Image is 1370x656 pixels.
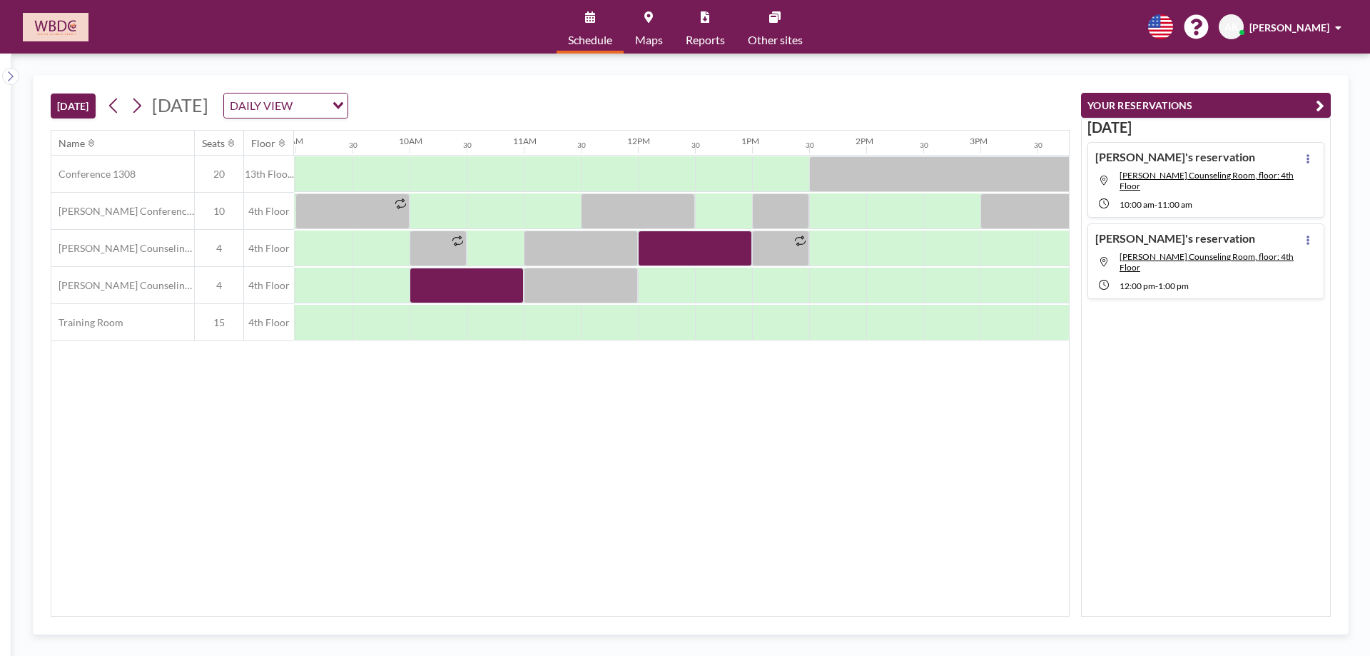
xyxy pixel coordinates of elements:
[1034,141,1042,150] div: 30
[1095,150,1255,164] h4: [PERSON_NAME]'s reservation
[686,34,725,46] span: Reports
[627,136,650,146] div: 12PM
[244,316,294,329] span: 4th Floor
[568,34,612,46] span: Schedule
[635,34,663,46] span: Maps
[59,137,85,150] div: Name
[1095,231,1255,246] h4: [PERSON_NAME]'s reservation
[23,13,88,41] img: organization-logo
[51,242,194,255] span: [PERSON_NAME] Counseling Room
[195,242,243,255] span: 4
[1157,199,1192,210] span: 11:00 AM
[195,205,243,218] span: 10
[577,141,586,150] div: 30
[691,141,700,150] div: 30
[297,96,324,115] input: Search for option
[244,205,294,218] span: 4th Floor
[195,279,243,292] span: 4
[51,94,96,118] button: [DATE]
[1120,170,1294,191] span: Serlin Counseling Room, floor: 4th Floor
[1249,21,1329,34] span: [PERSON_NAME]
[349,141,357,150] div: 30
[51,316,123,329] span: Training Room
[244,168,294,181] span: 13th Floo...
[970,136,988,146] div: 3PM
[251,137,275,150] div: Floor
[285,136,303,146] div: 9AM
[195,168,243,181] span: 20
[195,316,243,329] span: 15
[748,34,803,46] span: Other sites
[1087,118,1324,136] h3: [DATE]
[513,136,537,146] div: 11AM
[227,96,295,115] span: DAILY VIEW
[244,279,294,292] span: 4th Floor
[244,242,294,255] span: 4th Floor
[1120,251,1294,273] span: McHugh Counseling Room, floor: 4th Floor
[51,279,194,292] span: [PERSON_NAME] Counseling Room
[1224,21,1239,34] span: AK
[51,205,194,218] span: [PERSON_NAME] Conference Room
[741,136,759,146] div: 1PM
[1081,93,1331,118] button: YOUR RESERVATIONS
[51,168,136,181] span: Conference 1308
[399,136,422,146] div: 10AM
[1120,199,1155,210] span: 10:00 AM
[920,141,928,150] div: 30
[152,94,208,116] span: [DATE]
[1155,199,1157,210] span: -
[1158,281,1189,291] span: 1:00 PM
[463,141,472,150] div: 30
[1155,281,1158,291] span: -
[202,137,225,150] div: Seats
[1120,281,1155,291] span: 12:00 PM
[806,141,814,150] div: 30
[224,94,347,118] div: Search for option
[856,136,873,146] div: 2PM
